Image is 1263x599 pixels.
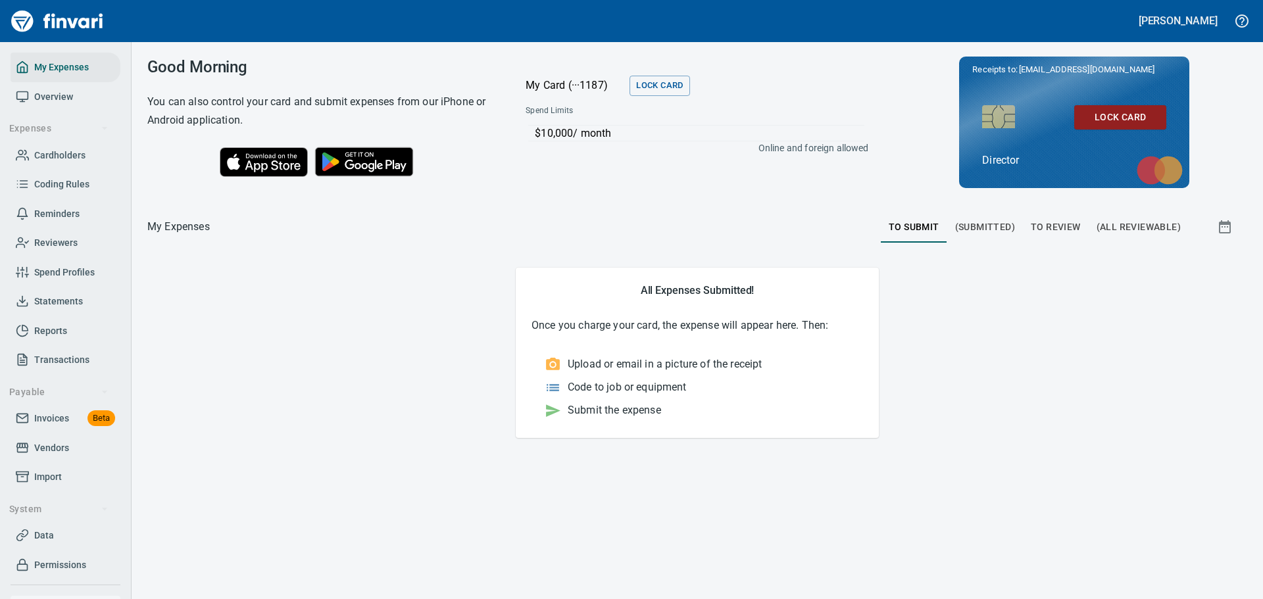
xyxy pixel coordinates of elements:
span: My Expenses [34,59,89,76]
a: My Expenses [11,53,120,82]
a: Reports [11,316,120,346]
p: My Expenses [147,219,210,235]
span: Lock Card [636,78,683,93]
button: Lock Card [1074,105,1166,130]
a: Reviewers [11,228,120,258]
span: Beta [87,411,115,426]
a: Reminders [11,199,120,229]
span: Data [34,527,54,544]
span: Coding Rules [34,176,89,193]
a: Data [11,521,120,550]
span: Reports [34,323,67,339]
h5: [PERSON_NAME] [1139,14,1218,28]
nav: breadcrumb [147,219,210,235]
span: Overview [34,89,73,105]
p: Upload or email in a picture of the receipt [568,356,762,372]
span: Invoices [34,410,69,427]
span: Payable [9,384,109,400]
span: Statements [34,293,83,310]
img: mastercard.svg [1130,149,1189,191]
button: Expenses [4,116,114,141]
span: To Submit [889,219,939,235]
span: System [9,501,109,517]
span: (All Reviewable) [1097,219,1181,235]
p: Code to job or equipment [568,379,687,395]
img: Finvari [8,5,107,37]
span: (Submitted) [955,219,1015,235]
a: Vendors [11,433,120,463]
p: $10,000 / month [535,126,864,141]
span: Spend Profiles [34,264,95,281]
img: Get it on Google Play [308,140,421,183]
span: Reminders [34,206,80,222]
img: Download on the App Store [220,147,308,177]
p: Receipts to: [972,63,1176,76]
a: Import [11,462,120,492]
span: [EMAIL_ADDRESS][DOMAIN_NAME] [1018,63,1156,76]
a: InvoicesBeta [11,404,120,433]
span: Lock Card [1085,109,1156,126]
span: Transactions [34,352,89,368]
a: Statements [11,287,120,316]
span: Expenses [9,120,109,137]
button: Show transactions within a particular date range [1205,211,1247,243]
h3: Good Morning [147,58,493,76]
h5: All Expenses Submitted! [532,283,863,297]
a: Coding Rules [11,170,120,199]
p: Once you charge your card, the expense will appear here. Then: [532,318,863,333]
h6: You can also control your card and submit expenses from our iPhone or Android application. [147,93,493,130]
span: Import [34,469,62,485]
button: System [4,497,114,521]
span: Spend Limits [526,105,720,118]
span: Cardholders [34,147,86,164]
a: Permissions [11,550,120,580]
p: Director [982,153,1166,168]
button: Lock Card [630,76,689,96]
a: Transactions [11,345,120,375]
a: Overview [11,82,120,112]
p: My Card (···1187) [526,78,624,93]
span: Reviewers [34,235,78,251]
a: Spend Profiles [11,258,120,287]
span: Vendors [34,440,69,456]
button: [PERSON_NAME] [1135,11,1221,31]
p: Online and foreign allowed [515,141,868,155]
p: Submit the expense [568,402,661,418]
button: Payable [4,380,114,404]
a: Cardholders [11,141,120,170]
span: To Review [1031,219,1081,235]
span: Permissions [34,557,86,573]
